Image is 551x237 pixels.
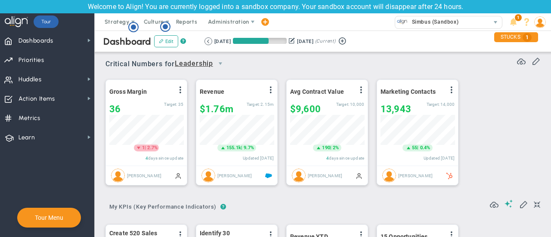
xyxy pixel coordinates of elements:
[233,38,287,44] div: Period Progress: 66% Day 60 of 90 with 30 remaining.
[175,58,213,69] span: Leadership
[308,173,342,178] span: [PERSON_NAME]
[520,13,533,31] li: Help & Frequently Asked Questions (FAQ)
[515,14,522,21] span: 1
[292,169,306,182] img: Katie Williams
[350,102,364,107] span: 10,000
[217,173,252,178] span: [PERSON_NAME]
[178,102,183,107] span: 35
[381,88,436,95] span: Marketing Contacts
[505,200,513,208] span: Suggestions (AI Feature)
[109,104,121,114] span: 36
[142,145,145,151] span: 1
[200,104,233,114] span: $1,758,367
[226,145,241,151] span: 155.1k
[175,172,182,179] span: Manually Updated
[356,172,362,179] span: Manually Updated
[127,173,161,178] span: [PERSON_NAME]
[333,145,339,151] span: 2%
[260,102,274,107] span: 2,154,350
[111,169,125,182] img: Jane Wilson
[19,109,40,127] span: Metrics
[427,102,440,107] span: Target:
[424,156,455,160] span: Updated [DATE]
[201,169,215,182] img: Tom Johnson
[105,56,230,72] span: Critical Numbers for
[214,37,231,45] div: [DATE]
[494,32,538,42] div: STUCKS
[519,200,528,208] span: Edit My KPIs
[490,199,498,208] span: Refresh Data
[420,145,430,151] span: 0.4%
[208,18,249,25] span: Administration
[243,156,274,160] span: Updated [DATE]
[213,56,228,71] span: select
[19,90,55,108] span: Action Items
[534,16,546,28] img: 209012.Person.photo
[154,35,178,47] button: Edit
[412,145,417,151] span: 55
[408,16,458,28] span: Simbus (Sandbox)
[532,56,540,65] span: Edit or Add Critical Numbers
[19,129,35,147] span: Learn
[290,104,321,114] span: $9,600
[241,145,242,151] span: |
[144,18,164,25] span: Culture
[204,37,212,45] button: Go to previous period
[105,18,130,25] span: Strategy
[103,36,151,47] span: Dashboard
[440,102,455,107] span: 14,000
[32,214,66,222] button: Tour Menu
[145,145,146,151] span: |
[290,88,344,95] span: Avg Contract Value
[19,51,44,69] span: Priorities
[507,13,520,31] li: Announcements
[417,145,418,151] span: |
[523,33,532,42] span: 1
[329,156,364,160] span: days since update
[489,16,502,28] span: select
[336,102,349,107] span: Target:
[105,200,220,214] span: My KPIs (Key Performance Indicators)
[145,156,148,160] span: 4
[247,102,260,107] span: Target:
[397,16,408,27] img: 33583.Company.photo
[265,172,272,179] span: Salesforce Enabled<br ></span>Sandbox: Quarterly Revenue
[382,169,396,182] img: Jane Wilson
[105,200,220,215] button: My KPIs (Key Performance Indicators)
[19,32,53,50] span: Dashboards
[297,37,313,45] div: [DATE]
[315,37,336,45] span: (Current)
[326,156,329,160] span: 4
[148,156,183,160] span: days since update
[172,13,202,31] span: Reports
[517,56,526,65] span: Refresh Data
[381,104,411,114] span: 13,943
[164,102,177,107] span: Target:
[322,145,330,151] span: 190
[200,88,224,95] span: Revenue
[398,173,433,178] span: [PERSON_NAME]
[147,145,158,151] span: 2.7%
[109,88,147,95] span: Gross Margin
[330,145,331,151] span: |
[446,172,453,179] span: HubSpot Enabled
[244,145,254,151] span: 9.7%
[19,71,42,89] span: Huddles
